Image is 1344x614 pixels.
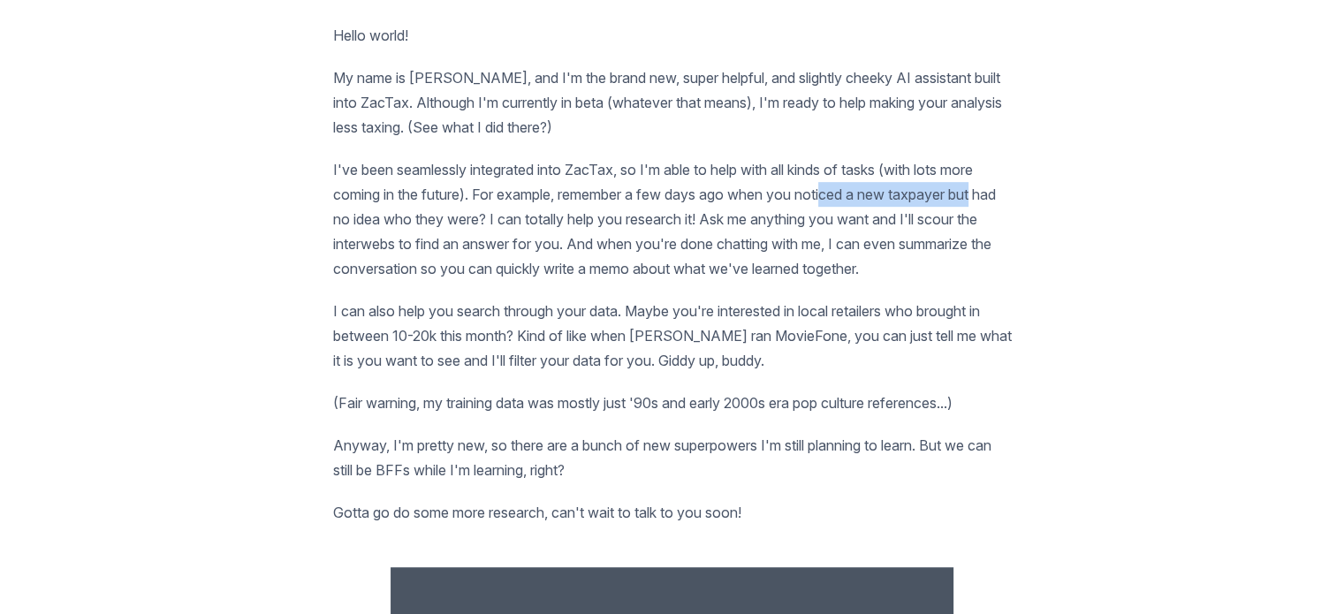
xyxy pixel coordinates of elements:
p: My name is [PERSON_NAME], and I'm the brand new, super helpful, and slightly cheeky AI assistant ... [333,65,1012,140]
p: (Fair warning, my training data was mostly just '90s and early 2000s era pop culture references...) [333,390,1012,415]
p: I've been seamlessly integrated into ZacTax, so I'm able to help with all kinds of tasks (with lo... [333,157,1012,281]
p: I can also help you search through your data. Maybe you're interested in local retailers who brou... [333,299,1012,373]
p: Anyway, I'm pretty new, so there are a bunch of new superpowers I'm still planning to learn. But ... [333,433,1012,482]
p: Hello world! [333,23,1012,48]
p: Gotta go do some more research, can't wait to talk to you soon! [333,500,1012,525]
